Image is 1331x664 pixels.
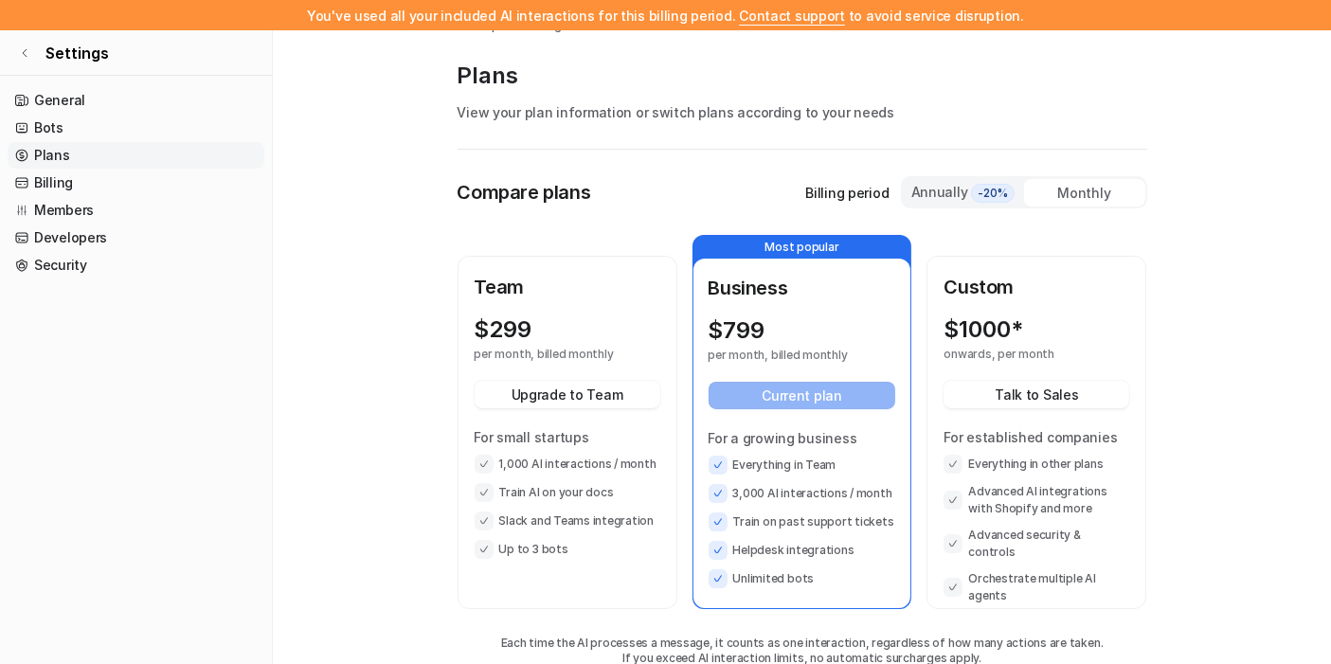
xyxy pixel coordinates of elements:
[944,455,1129,474] li: Everything in other plans
[709,382,896,409] button: Current plan
[944,570,1129,604] li: Orchestrate multiple AI agents
[8,197,264,224] a: Members
[8,224,264,251] a: Developers
[475,455,660,474] li: 1,000 AI interactions / month
[475,381,660,408] button: Upgrade to Team
[475,316,532,343] p: $ 299
[944,427,1129,447] p: For established companies
[1024,179,1145,206] div: Monthly
[944,381,1129,408] button: Talk to Sales
[475,273,660,301] p: Team
[8,252,264,278] a: Security
[944,527,1129,561] li: Advanced security & controls
[709,348,862,363] p: per month, billed monthly
[709,541,896,560] li: Helpdesk integrations
[458,178,591,206] p: Compare plans
[8,142,264,169] a: Plans
[709,569,896,588] li: Unlimited bots
[693,236,911,259] p: Most popular
[458,636,1147,651] p: Each time the AI processes a message, it counts as one interaction, regardless of how many action...
[709,317,765,344] p: $ 799
[8,87,264,114] a: General
[944,483,1129,517] li: Advanced AI integrations with Shopify and more
[475,347,626,362] p: per month, billed monthly
[739,8,845,24] span: Contact support
[805,183,889,203] p: Billing period
[709,512,896,531] li: Train on past support tickets
[475,483,660,502] li: Train AI on your docs
[944,273,1129,301] p: Custom
[709,456,896,475] li: Everything in Team
[458,61,1147,91] p: Plans
[944,316,1023,343] p: $ 1000*
[709,274,896,302] p: Business
[709,484,896,503] li: 3,000 AI interactions / month
[971,184,1015,203] span: -20%
[475,511,660,530] li: Slack and Teams integration
[45,42,109,64] span: Settings
[910,182,1016,203] div: Annually
[475,427,660,447] p: For small startups
[8,115,264,141] a: Bots
[8,170,264,196] a: Billing
[475,540,660,559] li: Up to 3 bots
[944,347,1095,362] p: onwards, per month
[709,428,896,448] p: For a growing business
[458,102,1147,122] p: View your plan information or switch plans according to your needs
